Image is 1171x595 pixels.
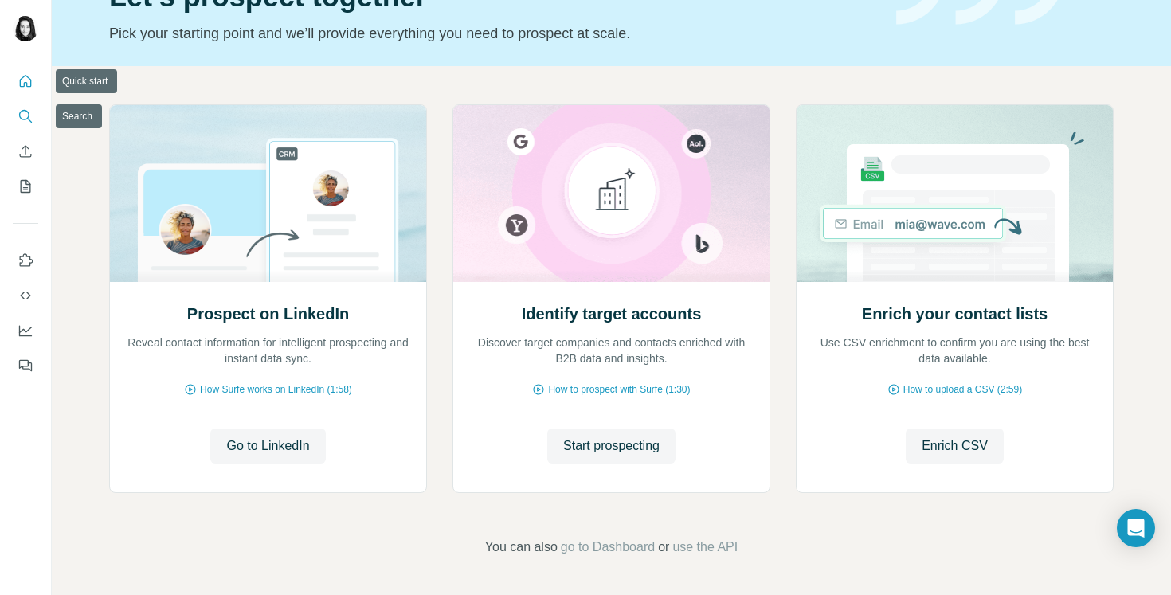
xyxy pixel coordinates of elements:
[109,22,877,45] p: Pick your starting point and we’ll provide everything you need to prospect at scale.
[13,102,38,131] button: Search
[1117,509,1155,547] div: Open Intercom Messenger
[485,538,558,557] span: You can also
[13,351,38,380] button: Feedback
[210,429,325,464] button: Go to LinkedIn
[906,429,1004,464] button: Enrich CSV
[126,335,410,366] p: Reveal contact information for intelligent prospecting and instant data sync.
[658,538,669,557] span: or
[563,436,660,456] span: Start prospecting
[13,246,38,275] button: Use Surfe on LinkedIn
[796,105,1114,282] img: Enrich your contact lists
[226,436,309,456] span: Go to LinkedIn
[13,316,38,345] button: Dashboard
[13,137,38,166] button: Enrich CSV
[813,335,1097,366] p: Use CSV enrichment to confirm you are using the best data available.
[13,67,38,96] button: Quick start
[200,382,352,397] span: How Surfe works on LinkedIn (1:58)
[522,303,702,325] h2: Identify target accounts
[548,382,690,397] span: How to prospect with Surfe (1:30)
[13,16,38,41] img: Avatar
[922,436,988,456] span: Enrich CSV
[13,172,38,201] button: My lists
[469,335,754,366] p: Discover target companies and contacts enriched with B2B data and insights.
[561,538,655,557] button: go to Dashboard
[187,303,349,325] h2: Prospect on LinkedIn
[452,105,770,282] img: Identify target accounts
[13,281,38,310] button: Use Surfe API
[672,538,738,557] button: use the API
[862,303,1048,325] h2: Enrich your contact lists
[547,429,676,464] button: Start prospecting
[903,382,1022,397] span: How to upload a CSV (2:59)
[109,105,427,282] img: Prospect on LinkedIn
